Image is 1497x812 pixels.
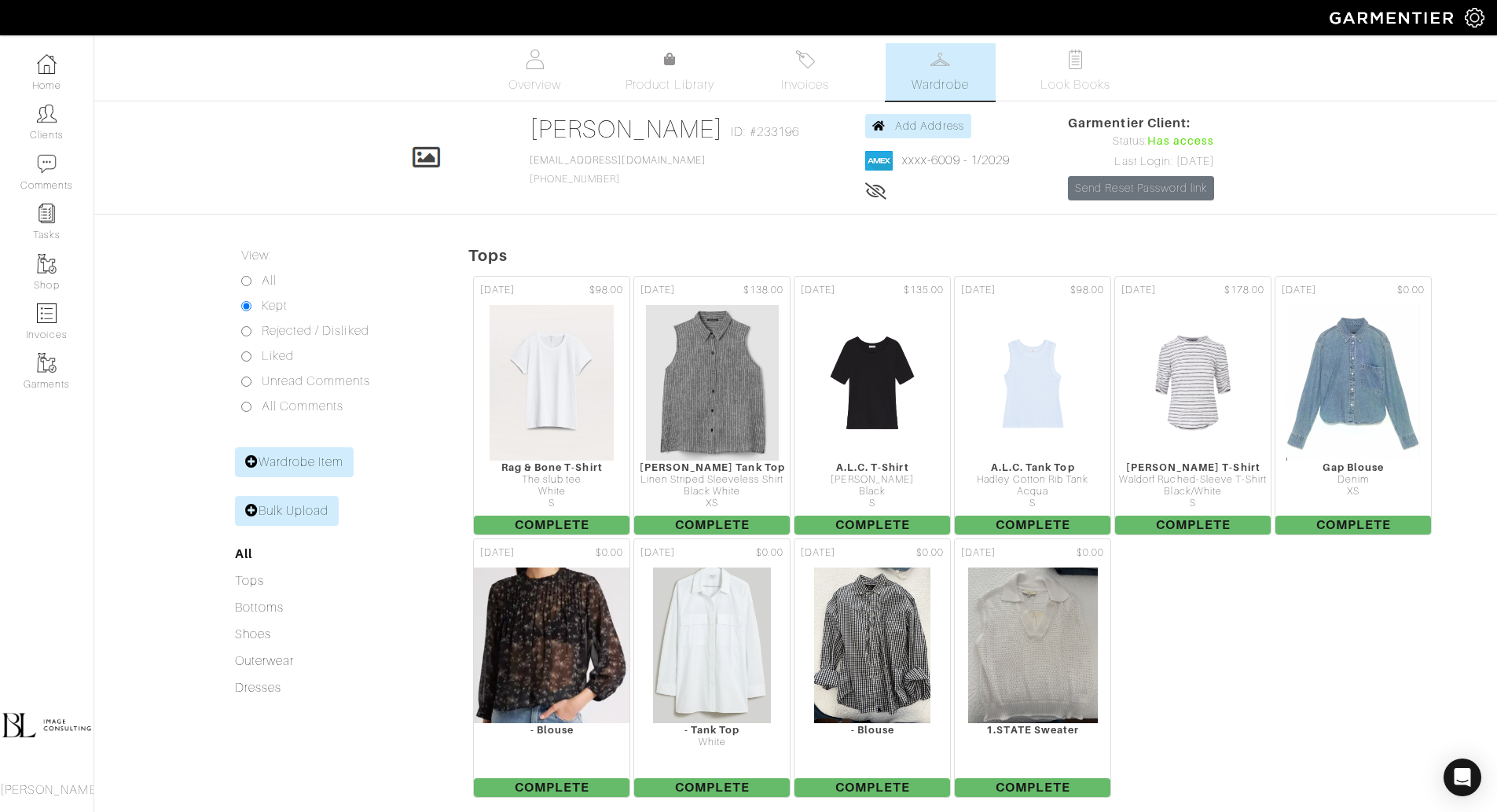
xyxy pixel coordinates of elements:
span: $135.00 [904,283,944,298]
div: - Tank Top [634,724,790,736]
span: Complete [474,516,629,535]
span: Complete [634,778,790,797]
h5: Tops [468,246,1497,265]
img: reminder-icon-8004d30b9f0a5d33ae49ab947aed9ed385cf756f9e5892f1edd6e32f2345188e.png [37,204,57,223]
div: Black [794,486,950,498]
img: njUohDFqMAZxT9UnhJxSxnMB [975,304,1091,461]
span: Overview [508,75,561,94]
span: $98.00 [1070,283,1104,298]
img: garments-icon-b7da505a4dc4fd61783c78ac3ca0ef83fa9d6f193b1c9dc38574b1d14d53ca28.png [37,353,57,373]
div: Gap Blouse [1275,461,1431,473]
a: Tops [235,574,264,588]
img: american_express-1200034d2e149cdf2cc7894a33a747db654cf6f8355cb502592f1d228b2ac700.png [865,151,893,171]
span: Look Books [1040,75,1110,94]
a: Look Books [1021,43,1131,101]
div: XS [1275,486,1431,498]
a: [DATE] $0.00 - Blouse Complete [792,537,952,799]
span: [DATE] [801,546,835,560]
span: [DATE] [1121,283,1156,298]
div: S [474,498,629,509]
img: 9DJSidmrM6zzGMmhZngrmjuD [815,304,930,461]
span: Invoices [781,75,829,94]
span: Has access [1147,133,1215,150]
span: Complete [1115,516,1271,535]
span: [DATE] [801,283,835,298]
span: Product Library [626,75,714,94]
a: Invoices [750,43,860,101]
span: $0.00 [1077,546,1104,560]
span: Garmentier Client: [1068,114,1214,133]
div: Linen Striped Sleeveless Shirt [634,474,790,486]
div: S [794,498,950,509]
span: $0.00 [596,546,623,560]
img: dashboard-icon-dbcd8f5a0b271acd01030246c82b418ddd0df26cd7fceb0bd07c9910d44c42f6.png [37,54,57,74]
div: A.L.C. Tank Top [955,461,1110,473]
img: 6kdr7bLR3dHqgDaigemC7E5g [1286,304,1421,461]
div: Hadley Cotton Rib Tank [955,474,1110,486]
a: [DATE] $135.00 A.L.C. T-Shirt [PERSON_NAME] Black S Complete [792,274,952,537]
div: - Blouse [794,724,950,736]
span: [DATE] [1282,283,1316,298]
span: Complete [474,778,629,797]
span: Complete [794,516,950,535]
img: HL5bCAQ5tYgRNUuWgEnuvXdp [489,304,615,461]
label: All [262,271,277,290]
span: Complete [955,778,1110,797]
span: [DATE] [961,283,996,298]
div: Denim [1275,474,1431,486]
img: garments-icon-b7da505a4dc4fd61783c78ac3ca0ef83fa9d6f193b1c9dc38574b1d14d53ca28.png [37,254,57,274]
img: garmentier-logo-header-white-b43fb05a5012e4ada735d5af1a66efaba907eab6374d6393d1fbf88cb4ef424d.png [1322,4,1465,31]
span: Complete [634,516,790,535]
a: Bottoms [235,601,284,615]
img: basicinfo-40fd8af6dae0f16599ec9e87c0ef1c0a1fdea2edbe929e3d69a839185d80c458.svg [525,50,545,69]
img: 43KH2VSti2SxCDZyb5ro3wLz [813,567,932,724]
span: $98.00 [589,283,623,298]
img: clients-icon-6bae9207a08558b7cb47a8932f037763ab4055f8c8b6bfacd5dc20c3e0201464.png [37,104,57,123]
label: Liked [262,347,294,366]
img: orders-27d20c2124de7fd6de4e0e44c1d41de31381a507db9b33961299e4e07d508b8c.svg [795,50,815,69]
div: Waldorf Ruched-Sleeve T-Shirt [1115,474,1271,486]
div: Open Intercom Messenger [1444,759,1481,796]
img: gear-icon-white-bd11855cb880d31180b6d7d6211b90ccbf57a29d726f0c71d8c61bd08dd39cc2.png [1465,8,1484,28]
div: White [474,486,629,498]
a: Product Library [615,50,725,94]
a: Bulk Upload [235,496,339,526]
img: jmhGP4cxyEUb5vLB1P6N1QPj [652,567,772,724]
div: [PERSON_NAME] T-Shirt [1115,461,1271,473]
span: $0.00 [1397,283,1425,298]
a: [DATE] $98.00 Rag & Bone T-Shirt The slub tee White S Complete [471,274,632,537]
span: ID: #233196 [731,123,799,141]
span: Complete [794,778,950,797]
label: Kept [262,296,288,315]
div: Black/White [1115,486,1271,498]
img: u4pZ5fSuRhy6evLEq3943ZdK [967,567,1099,724]
span: [DATE] [480,283,515,298]
img: orders-icon-0abe47150d42831381b5fb84f609e132dff9fe21cb692f30cb5eec754e2cba89.png [37,303,57,323]
div: A.L.C. T-Shirt [794,461,950,473]
span: [DATE] [640,546,675,560]
a: [PERSON_NAME] [530,115,724,143]
div: Rag & Bone T-Shirt [474,461,629,473]
a: Dresses [235,681,281,695]
div: [PERSON_NAME] [794,474,950,486]
span: $178.00 [1224,283,1264,298]
div: S [1115,498,1271,509]
a: Wardrobe Item [235,447,354,477]
a: Wardrobe [886,43,996,101]
img: wardrobe-487a4870c1b7c33e795ec22d11cfc2ed9d08956e64fb3008fe2437562e282088.svg [930,50,950,69]
div: The slub tee [474,474,629,486]
label: View: [241,246,271,265]
span: Complete [1275,516,1431,535]
img: AzsKYvRC7mRo8Lf2YUbRqEuA [472,567,631,724]
img: todo-9ac3debb85659649dc8f770b8b6100bb5dab4b48dedcbae339e5042a72dfd3cc.svg [1066,50,1085,69]
a: Add Address [865,114,971,138]
a: xxxx-6009 - 1/2029 [902,153,1010,167]
a: [DATE] $0.00 Gap Blouse Denim XS Complete [1273,274,1433,537]
div: Status: [1068,133,1214,150]
div: - Blouse [474,724,629,736]
a: [DATE] $138.00 [PERSON_NAME] Tank Top Linen Striped Sleeveless Shirt Black White XS Complete [632,274,792,537]
div: White [634,737,790,748]
a: Shoes [235,627,271,641]
label: Unread Comments [262,372,371,391]
label: All Comments [262,397,344,416]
